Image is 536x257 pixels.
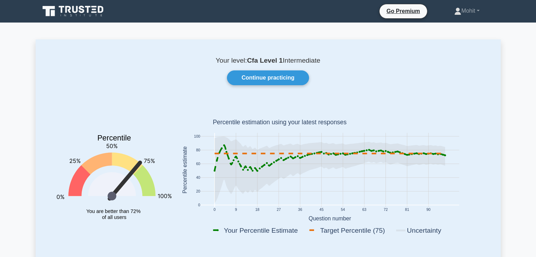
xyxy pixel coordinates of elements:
[298,208,302,212] text: 36
[213,208,215,212] text: 0
[437,4,496,18] a: Mohit
[308,215,351,221] text: Question number
[198,203,200,207] text: 0
[382,7,424,15] a: Go Premium
[277,208,281,212] text: 27
[341,208,345,212] text: 54
[383,208,388,212] text: 72
[255,208,259,212] text: 18
[227,70,309,85] a: Continue practicing
[196,162,200,166] text: 60
[319,208,324,212] text: 45
[212,119,346,126] text: Percentile estimation using your latest responses
[405,208,409,212] text: 81
[235,208,237,212] text: 9
[426,208,431,212] text: 90
[102,214,126,220] tspan: of all users
[181,146,187,194] text: Percentile estimate
[97,134,131,143] text: Percentile
[53,56,484,65] p: Your level: Intermediate
[247,57,283,64] b: Cfa Level 1
[194,134,200,138] text: 100
[196,189,200,193] text: 20
[196,176,200,180] text: 40
[196,148,200,152] text: 80
[86,208,141,214] tspan: You are better than 72%
[362,208,366,212] text: 63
